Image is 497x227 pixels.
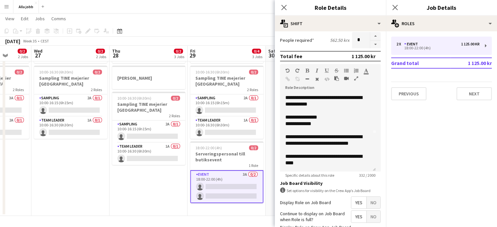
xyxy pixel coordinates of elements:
[5,38,20,44] div: [DATE]
[305,76,309,82] button: Horizontal Line
[13,87,24,92] span: 2 Roles
[364,68,368,73] button: Text Color
[352,53,375,59] div: 1 125.00 kr
[344,68,349,73] button: Unordered List
[324,76,329,82] button: HTML Code
[354,68,358,73] button: Ordered List
[190,66,263,139] app-job-card: 10:00-16:30 (6h30m)0/2Sampling TINE mejerier [GEOGRAPHIC_DATA]2 RolesSampling2A0/110:00-16:15 (6h...
[280,37,314,43] label: People required
[354,76,358,81] button: Fullscreen
[34,117,107,139] app-card-role: Team Leader1A0/110:00-16:30 (6h30m)
[386,3,497,12] h3: Job Details
[334,68,339,73] button: Strikethrough
[112,66,185,89] app-job-card: [PERSON_NAME]
[49,14,69,23] a: Comms
[93,70,102,74] span: 0/2
[396,42,404,46] div: 2 x
[96,54,106,59] div: 2 Jobs
[324,68,329,73] button: Underline
[3,14,17,23] a: View
[370,41,381,49] button: Decrease
[34,75,107,87] h3: Sampling TINE mejerier [GEOGRAPHIC_DATA]
[190,94,263,117] app-card-role: Sampling2A0/110:00-16:15 (6h15m)
[112,121,185,143] app-card-role: Sampling2A0/110:00-16:15 (6h15m)
[51,16,66,22] span: Comms
[285,68,290,73] button: Undo
[249,70,258,74] span: 0/2
[247,87,258,92] span: 2 Roles
[18,49,27,54] span: 0/2
[354,173,381,178] span: 332 / 2000
[456,87,492,100] button: Next
[370,32,381,41] button: Increase
[22,39,38,43] span: Week 35
[21,16,28,22] span: Edit
[330,37,349,43] div: 562.50 kr x
[190,151,263,163] h3: Serveringspersonal till butiksevent
[96,49,105,54] span: 0/2
[252,54,262,59] div: 3 Jobs
[34,66,107,139] app-job-card: 10:00-16:30 (6h30m)0/2Sampling TINE mejerier [GEOGRAPHIC_DATA]2 RolesSampling2A0/110:00-16:15 (6h...
[190,141,263,203] app-job-card: 18:00-22:00 (4h)0/2Serveringspersonal till butiksevent1 RoleEvent3A0/218:00-22:00 (4h)
[280,180,381,186] h3: Job Board Visibility
[305,68,309,73] button: Bold
[39,70,73,74] span: 10:00-16:30 (6h30m)
[280,211,351,222] label: Continue to display on Job Board when Role is full?
[275,3,386,12] h3: Role Details
[112,101,185,113] h3: Sampling TINE mejerier [GEOGRAPHIC_DATA]
[35,16,45,22] span: Jobs
[169,113,180,118] span: 2 Roles
[280,53,302,59] div: Total fee
[34,48,42,54] span: Wed
[91,87,102,92] span: 2 Roles
[275,16,386,31] div: Shift
[18,14,31,23] a: Edit
[15,70,24,74] span: 0/2
[391,87,426,100] button: Previous
[344,76,349,81] button: Insert video
[461,42,480,46] div: 1 125.00 kr
[189,52,195,59] span: 29
[117,96,151,101] span: 10:00-16:30 (6h30m)
[190,170,263,203] app-card-role: Event3A0/218:00-22:00 (4h)
[112,92,185,165] app-job-card: 10:00-16:30 (6h30m)0/2Sampling TINE mejerier [GEOGRAPHIC_DATA]2 RolesSampling2A0/110:00-16:15 (6h...
[32,14,47,23] a: Jobs
[171,96,180,101] span: 0/2
[174,54,184,59] div: 3 Jobs
[391,58,451,68] td: Grand total
[13,0,39,13] button: Alla jobb
[367,197,380,208] span: No
[451,58,492,68] td: 1 125.00 kr
[267,52,275,59] span: 30
[195,70,229,74] span: 10:00-16:30 (6h30m)
[33,52,42,59] span: 27
[252,49,261,54] span: 0/4
[280,200,331,205] label: Display Role on Job Board
[249,163,258,168] span: 1 Role
[351,197,366,208] span: Yes
[396,46,480,50] div: 18:00-22:00 (4h)
[190,117,263,139] app-card-role: Team Leader1A0/110:00-16:30 (6h30m)
[315,76,319,82] button: Clear Formatting
[111,52,120,59] span: 28
[41,39,49,43] div: CEST
[280,187,381,194] div: Set options for visibility on the Crew App’s Job Board
[367,211,380,222] span: No
[249,145,258,150] span: 0/2
[315,68,319,73] button: Italic
[268,48,275,54] span: Sat
[190,75,263,87] h3: Sampling TINE mejerier [GEOGRAPHIC_DATA]
[34,94,107,117] app-card-role: Sampling2A0/110:00-16:15 (6h15m)
[195,145,222,150] span: 18:00-22:00 (4h)
[404,42,421,46] div: Event
[190,48,195,54] span: Fri
[386,16,497,31] div: Roles
[112,75,185,81] h3: [PERSON_NAME]
[112,48,120,54] span: Thu
[334,76,339,81] button: Paste as plain text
